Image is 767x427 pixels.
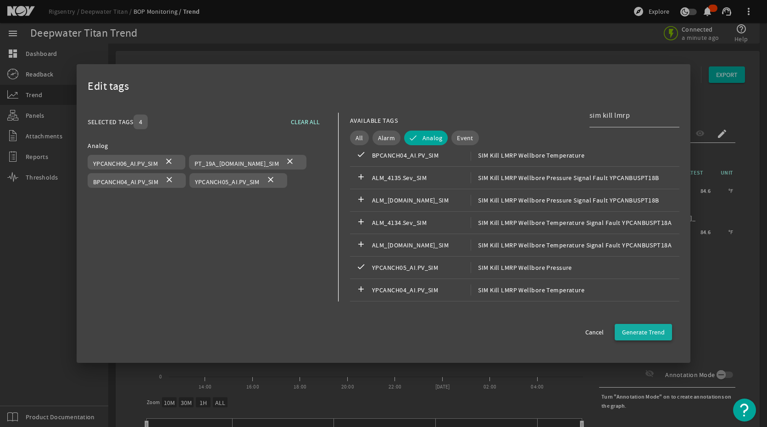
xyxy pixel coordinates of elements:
[195,178,260,186] span: YPCANCH05_AI.PV_SIM
[471,172,659,183] span: SIM Kill LMRP Wellbore Pressure Signal Fault YPCANBUSPT18B
[356,285,367,296] mat-icon: add
[471,240,672,251] span: SIM Kill LMRP Wellbore Temperature Signal Fault YPCANBUSPT18A
[195,159,279,168] span: PT_19A_[DOMAIN_NAME]_SIM
[372,217,471,228] span: ALM_4134.Sev_SIM
[265,175,276,186] mat-icon: close
[471,195,659,206] span: SIM Kill LMRP Wellbore Pressure Signal Fault YPCANBUSPT18B
[356,262,367,273] mat-icon: check
[585,328,604,337] span: Cancel
[356,172,367,183] mat-icon: add
[93,159,158,168] span: YPCANCH06_AI.PV_SIM
[88,140,327,151] div: Analog
[356,217,367,228] mat-icon: add
[88,75,679,98] div: Edit tags
[615,324,672,340] button: Generate Trend
[471,150,584,161] span: SIM Kill LMRP Wellbore Temperature
[622,328,665,337] span: Generate Trend
[284,157,295,168] mat-icon: close
[139,117,142,126] span: 4
[372,195,471,206] span: ALM_[DOMAIN_NAME]_SIM
[471,285,584,296] span: SIM Kill LMRP Wellbore Temperature
[372,240,471,251] span: ALM_[DOMAIN_NAME]_SIM
[471,217,672,228] span: SIM Kill LMRP Wellbore Temperature Signal Fault YPCANBUSPT18A
[283,114,327,130] button: CLEAR ALL
[372,172,471,183] span: ALM_4135.Sev_SIM
[350,115,398,126] div: AVAILABLE TAGS
[578,324,611,340] button: Cancel
[356,133,363,142] span: All
[372,150,471,161] span: BPCANCH04_AI.PV_SIM
[471,262,572,273] span: SIM Kill LMRP Wellbore Pressure
[356,195,367,206] mat-icon: add
[372,285,471,296] span: YPCANCH04_AI.PV_SIM
[378,133,395,142] span: Alarm
[356,150,367,161] mat-icon: check
[88,116,133,127] div: SELECTED TAGS
[93,178,158,186] span: BPCANCH04_AI.PV_SIM
[163,157,174,168] mat-icon: close
[356,240,367,251] mat-icon: add
[733,399,756,422] button: Open Resource Center
[372,262,471,273] span: YPCANCH05_AI.PV_SIM
[291,116,320,127] span: CLEAR ALL
[422,133,443,142] span: Analog
[164,175,175,186] mat-icon: close
[457,133,473,142] span: Event
[589,110,672,121] input: Search Tag Names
